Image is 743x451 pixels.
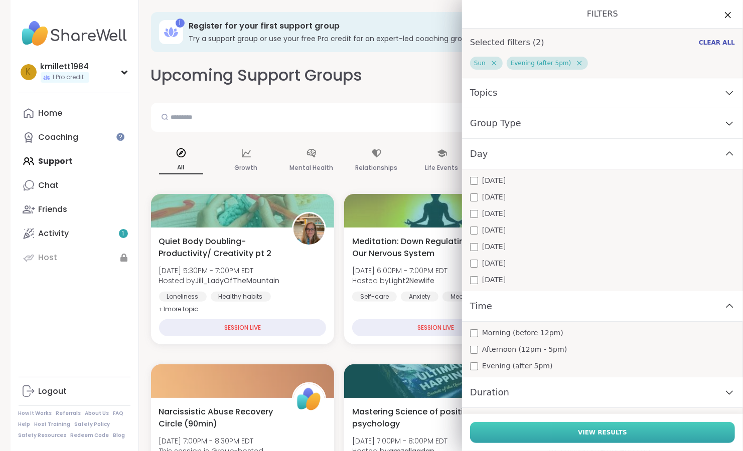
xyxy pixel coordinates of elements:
span: View Results [578,428,627,437]
div: Coaching [39,132,79,143]
span: Morning (before 12pm) [482,328,563,338]
h3: Register for your first support group [189,21,707,32]
p: Growth [235,162,258,174]
div: Home [39,108,63,119]
div: Logout [39,386,67,397]
a: Help [19,421,31,428]
p: Life Events [425,162,459,174]
a: Redeem Code [71,432,109,439]
h1: Selected filters ( 2 ) [470,37,544,49]
h2: Upcoming Support Groups [151,64,363,87]
span: [DATE] 7:00PM - 8:00PM EDT [352,436,448,446]
div: Meditation [442,292,491,302]
a: About Us [85,410,109,417]
a: Safety Resources [19,432,67,439]
span: Hosted by [352,276,448,286]
span: Sun [474,59,486,67]
span: [DATE] [482,175,506,186]
a: Coaching [19,125,130,149]
span: Time [470,299,492,313]
a: Friends [19,197,130,221]
a: Host [19,246,130,270]
div: Anxiety [401,292,438,302]
span: Evening (after 5pm) [511,59,571,67]
a: Referrals [56,410,81,417]
div: SESSION LIVE [352,319,519,336]
span: Hosted by [159,276,280,286]
span: Day [470,147,488,161]
img: Jill_LadyOfTheMountain [293,213,325,245]
span: [DATE] [482,242,506,252]
span: Group Type [470,116,521,130]
span: [DATE] 7:00PM - 8:30PM EDT [159,436,264,446]
span: Meditation: Down Regulating Our Nervous System [352,236,474,260]
span: Evening (after 5pm) [482,361,553,371]
iframe: Spotlight [116,133,124,141]
span: Mastering Science of positive psychology [352,406,474,430]
a: Host Training [35,421,71,428]
h1: Filters [470,8,735,20]
p: Relationships [356,162,398,174]
a: Chat [19,173,130,197]
span: 1 Pro credit [53,73,84,82]
div: Loneliness [159,292,207,302]
a: Activity1 [19,221,130,246]
span: [DATE] 6:00PM - 7:00PM EDT [352,266,448,276]
span: Narcissistic Abuse Recovery Circle (90min) [159,406,281,430]
div: Activity [39,228,69,239]
span: [DATE] [482,192,506,202]
button: View Results [470,422,735,443]
div: SESSION LIVE [159,319,326,336]
span: Quiet Body Doubling- Productivity/ Creativity pt 2 [159,236,281,260]
a: How It Works [19,410,52,417]
p: Mental Health [289,162,333,174]
div: Friends [39,204,68,215]
a: Home [19,101,130,125]
span: Topics [470,86,498,100]
span: 1 [122,230,124,238]
div: 1 [176,19,185,28]
div: Self-care [352,292,397,302]
a: Safety Policy [75,421,110,428]
span: [DATE] [482,225,506,236]
b: Jill_LadyOfTheMountain [196,276,280,286]
b: Light2Newlife [389,276,434,286]
span: [DATE] [482,275,506,285]
a: FAQ [113,410,124,417]
span: [DATE] [482,258,506,269]
span: Duration [470,385,509,399]
div: Chat [39,180,59,191]
img: ShareWell Nav Logo [19,16,130,51]
h3: Try a support group or use your free Pro credit for an expert-led coaching group. [189,34,707,44]
a: Logout [19,379,130,403]
img: ShareWell [293,384,325,415]
a: Blog [113,432,125,439]
p: All [159,161,203,174]
span: Afternoon (12pm - 5pm) [482,344,567,355]
span: [DATE] [482,208,506,219]
span: k [26,66,31,79]
div: Healthy habits [211,292,271,302]
span: [DATE] 5:30PM - 7:00PM EDT [159,266,280,276]
div: kmillett1984 [41,61,89,72]
span: Clear All [699,39,735,47]
div: Host [39,252,58,263]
